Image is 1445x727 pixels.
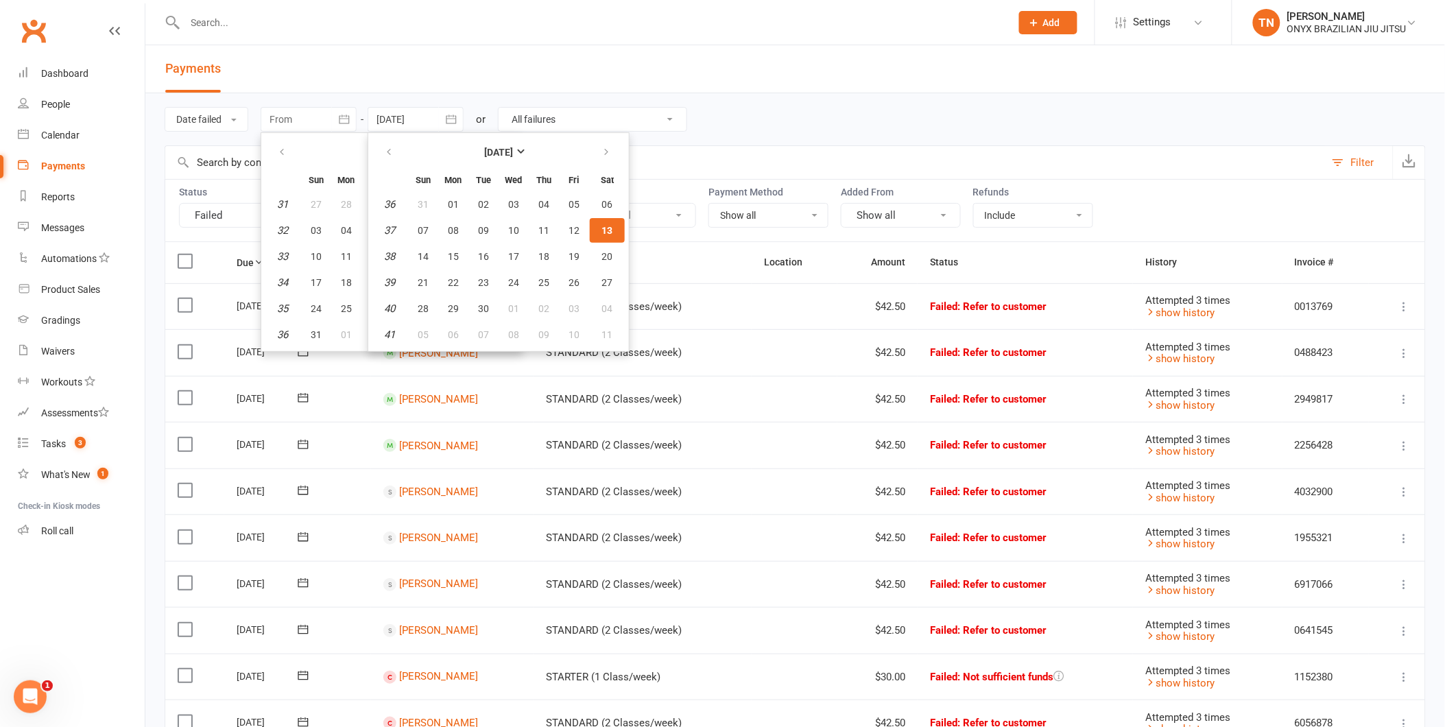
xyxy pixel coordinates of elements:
div: [DATE] [237,433,300,455]
a: Messages [18,213,145,243]
a: show history [1145,584,1215,597]
em: 39 [385,276,396,289]
div: Roll call [41,525,73,536]
button: 08 [499,322,528,347]
a: [PERSON_NAME] [399,346,478,359]
span: 04 [602,303,613,314]
span: 10 [311,251,322,262]
input: Search... [181,13,1001,32]
span: Attempted 3 times [1145,619,1230,631]
em: 36 [385,198,396,211]
button: 05 [362,218,391,243]
button: 18 [332,270,361,295]
button: 11 [529,218,558,243]
a: show history [1145,353,1215,365]
button: 10 [302,244,331,269]
span: 1 [97,468,108,479]
button: 07 [469,322,498,347]
span: Failed [930,439,1047,451]
td: 1152380 [1282,654,1369,700]
span: Attempted 3 times [1145,665,1230,677]
span: 01 [448,199,459,210]
a: Automations [18,243,145,274]
a: show history [1145,307,1215,319]
th: History [1133,242,1282,283]
a: [PERSON_NAME] [399,624,478,636]
a: Calendar [18,120,145,151]
button: 26 [362,296,391,321]
button: 01 [332,322,361,347]
div: [DATE] [237,619,300,640]
span: 26 [569,277,580,288]
span: 27 [311,199,322,210]
div: Dashboard [41,68,88,79]
label: Status [179,187,299,198]
a: Payments [18,151,145,182]
span: : Refer to customer [957,393,1047,405]
span: Failed [930,624,1047,636]
a: show history [1145,538,1215,550]
span: 27 [602,277,613,288]
a: show history [1145,399,1215,412]
label: Added From [841,187,961,198]
span: 10 [508,225,519,236]
button: 04 [529,192,558,217]
span: 1 [42,680,53,691]
td: $42.50 [837,561,918,608]
button: 18 [529,244,558,269]
button: 15 [439,244,468,269]
span: 24 [311,303,322,314]
button: 31 [302,322,331,347]
span: 18 [341,277,352,288]
span: 01 [341,329,352,340]
button: 09 [469,218,498,243]
small: Sunday [416,175,431,185]
button: 24 [302,296,331,321]
div: [DATE] [237,295,300,316]
span: Attempted 3 times [1145,711,1230,724]
span: 04 [538,199,549,210]
a: [PERSON_NAME] [399,578,478,591]
span: STANDARD (2 Classes/week) [546,393,682,405]
div: Gradings [41,315,80,326]
span: 01 [508,303,519,314]
button: 03 [302,218,331,243]
a: Clubworx [16,14,51,48]
button: Filter [1325,146,1393,179]
button: Payments [165,45,221,93]
td: $42.50 [837,283,918,330]
span: 11 [538,225,549,236]
div: Workouts [41,377,82,388]
button: 01 [499,296,528,321]
div: or [476,111,486,128]
div: [DATE] [237,573,300,594]
a: Dashboard [18,58,145,89]
span: STANDARD (2 Classes/week) [546,486,682,498]
button: 14 [409,244,438,269]
span: : Refer to customer [957,346,1047,359]
small: Thursday [536,175,551,185]
button: 05 [409,322,438,347]
button: 03 [499,192,528,217]
div: Assessments [41,407,109,418]
em: 41 [385,329,396,341]
th: Due [224,242,372,283]
span: 28 [341,199,352,210]
button: 17 [302,270,331,295]
span: 14 [418,251,429,262]
span: : Refer to customer [957,532,1047,544]
small: Wednesday [505,175,523,185]
span: 30 [478,303,489,314]
td: $42.50 [837,422,918,468]
td: 2949817 [1282,376,1369,422]
div: TN [1253,9,1280,36]
em: 36 [278,329,289,341]
button: 10 [560,322,588,347]
button: 29 [439,296,468,321]
a: show history [1145,630,1215,643]
span: 25 [341,303,352,314]
button: 12 [560,218,588,243]
button: 20 [590,244,625,269]
span: Settings [1134,7,1171,38]
td: 0641545 [1282,607,1369,654]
